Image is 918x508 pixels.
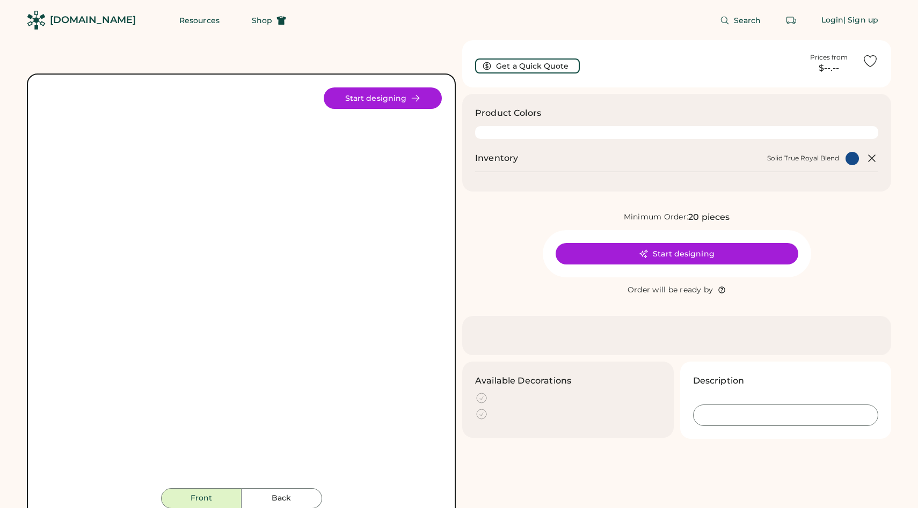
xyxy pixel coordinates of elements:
h3: Available Decorations [475,374,571,387]
div: Order will be ready by [628,285,713,296]
button: Get a Quick Quote [475,58,580,73]
div: [DOMAIN_NAME] [50,13,136,27]
div: Prices from [810,53,848,62]
img: Rendered Logo - Screens [27,11,46,30]
div: 20 pieces [688,211,730,224]
h3: Product Colors [475,107,541,120]
span: Shop [252,17,272,24]
button: Retrieve an order [781,10,802,31]
img: yH5BAEAAAAALAAAAAABAAEAAAIBRAA7 [41,87,442,488]
div: | Sign up [843,15,878,26]
button: Shop [239,10,299,31]
span: Search [734,17,761,24]
button: Resources [166,10,232,31]
div: Minimum Order: [624,212,689,223]
h3: Description [693,374,745,387]
h2: Inventory [475,152,518,165]
div: Solid True Royal Blend [767,154,839,163]
button: Start designing [556,243,798,264]
button: Start designing [324,87,442,109]
div: $--.-- [802,62,856,75]
button: Search [707,10,774,31]
div: Login [821,15,844,26]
